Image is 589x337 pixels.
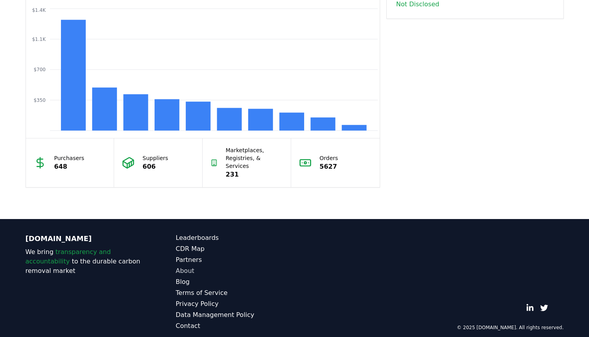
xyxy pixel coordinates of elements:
[26,247,144,276] p: We bring to the durable carbon removal market
[54,162,85,171] p: 648
[176,244,295,254] a: CDR Map
[33,98,46,103] tspan: $350
[540,304,548,312] a: Twitter
[176,310,295,320] a: Data Management Policy
[526,304,534,312] a: LinkedIn
[226,170,283,179] p: 231
[226,146,283,170] p: Marketplaces, Registries, & Services
[319,154,338,162] p: Orders
[457,324,564,331] p: © 2025 [DOMAIN_NAME]. All rights reserved.
[54,154,85,162] p: Purchasers
[176,255,295,265] a: Partners
[26,233,144,244] p: [DOMAIN_NAME]
[176,277,295,287] a: Blog
[32,37,46,42] tspan: $1.1K
[26,248,111,265] span: transparency and accountability
[176,288,295,298] a: Terms of Service
[176,321,295,331] a: Contact
[319,162,338,171] p: 5627
[142,162,168,171] p: 606
[33,67,46,72] tspan: $700
[176,266,295,276] a: About
[142,154,168,162] p: Suppliers
[176,299,295,309] a: Privacy Policy
[176,233,295,243] a: Leaderboards
[32,7,46,13] tspan: $1.4K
